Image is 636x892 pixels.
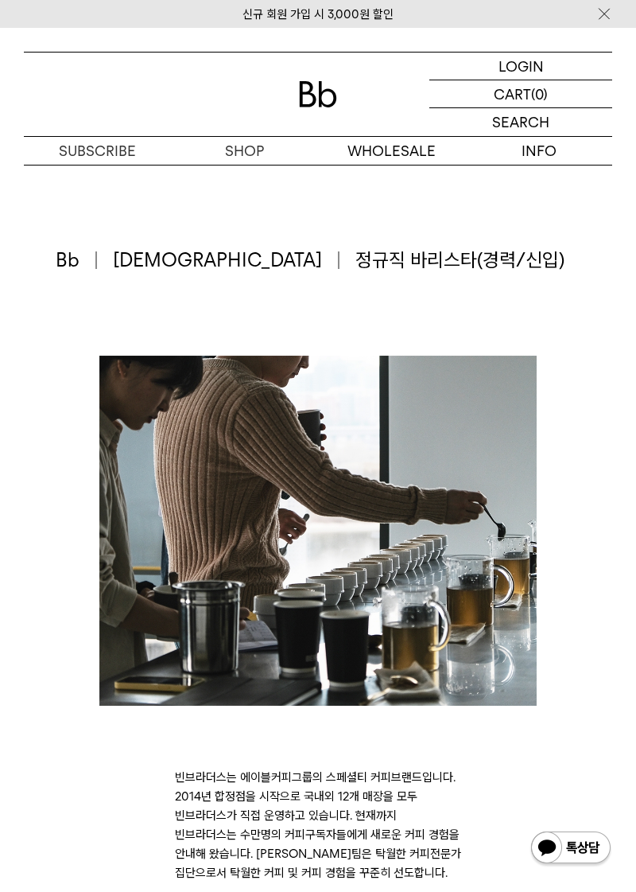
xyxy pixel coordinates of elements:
[24,137,171,165] a: SUBSCRIBE
[299,81,337,107] img: 로고
[56,247,97,274] span: Bb
[429,53,612,80] a: LOGIN
[492,108,549,136] p: SEARCH
[242,7,394,21] a: 신규 회원 가입 시 3,000원 할인
[529,830,612,868] img: 카카오톡 채널 1:1 채팅 버튼
[465,137,612,165] p: INFO
[113,247,339,274] span: [DEMOGRAPHIC_DATA]
[494,80,531,107] p: CART
[355,247,564,274] span: 정규직 바리스타(경력/신입)
[531,80,548,107] p: (0)
[498,53,544,80] p: LOGIN
[318,137,465,165] p: WHOLESALE
[175,768,461,882] p: 빈브라더스는 에이블커피그룹의 스페셜티 커피브랜드입니다. 2014년 합정점을 시작으로 국내외 12개 매장을 모두 빈브라더스가 직접 운영하고 있습니다. 현재까지 빈브라더스는 수만...
[429,80,612,108] a: CART (0)
[99,356,537,706] img: Bb | 바리스타 | 정규직 바리스타(경력/신입)
[171,137,318,165] a: SHOP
